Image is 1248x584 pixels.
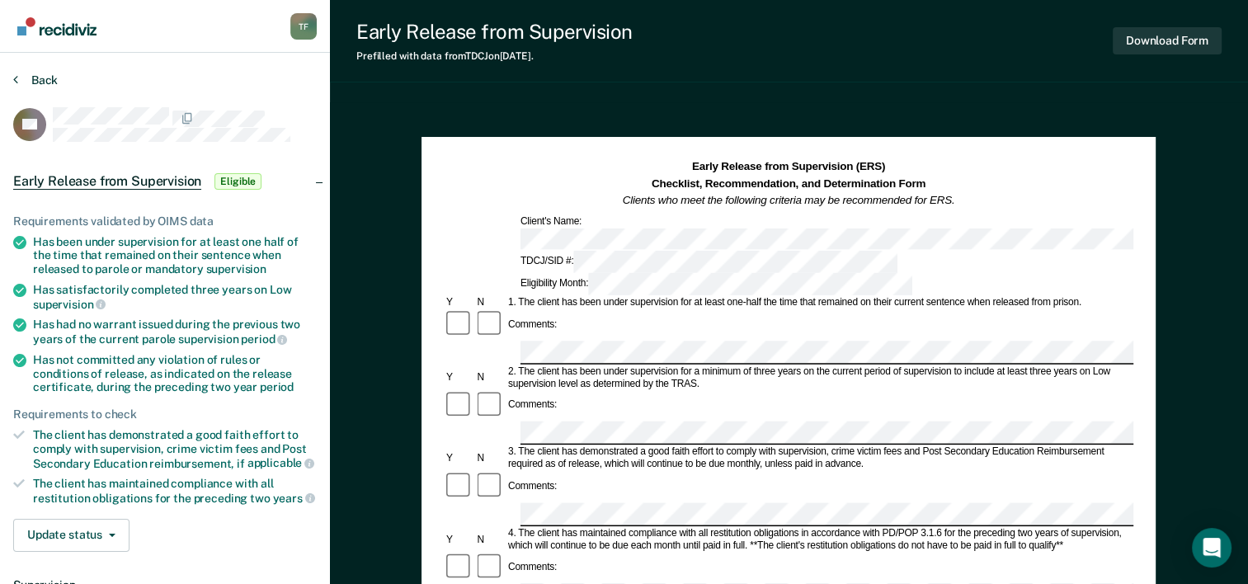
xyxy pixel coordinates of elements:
div: Comments: [506,399,559,412]
div: Requirements validated by OIMS data [13,214,317,228]
div: N [475,371,506,384]
div: Y [444,297,474,309]
div: 2. The client has been under supervision for a minimum of three years on the current period of su... [506,365,1133,390]
strong: Checklist, Recommendation, and Determination Form [652,177,925,190]
div: Y [444,452,474,464]
span: applicable [247,456,314,469]
div: 1. The client has been under supervision for at least one-half the time that remained on their cu... [506,297,1133,309]
div: Early Release from Supervision [356,20,633,44]
div: Y [444,371,474,384]
button: Update status [13,519,130,552]
img: Recidiviz [17,17,97,35]
div: 3. The client has demonstrated a good faith effort to comply with supervision, crime victim fees ... [506,446,1133,471]
div: TDCJ/SID #: [518,252,900,274]
div: Open Intercom Messenger [1192,528,1232,568]
div: Has not committed any violation of rules or conditions of release, as indicated on the release ce... [33,353,317,394]
div: Y [444,534,474,546]
div: N [475,534,506,546]
div: N [475,452,506,464]
button: Download Form [1113,27,1222,54]
span: supervision [33,298,106,311]
div: The client has maintained compliance with all restitution obligations for the preceding two [33,477,317,505]
strong: Early Release from Supervision (ERS) [692,161,885,173]
div: N [475,297,506,309]
div: Eligibility Month: [518,273,915,295]
div: Comments: [506,562,559,574]
div: Has been under supervision for at least one half of the time that remained on their sentence when... [33,235,317,276]
div: T F [290,13,317,40]
span: period [241,332,287,346]
span: years [273,492,315,505]
em: Clients who meet the following criteria may be recommended for ERS. [623,194,955,206]
button: Profile dropdown button [290,13,317,40]
span: period [260,380,294,393]
div: Has satisfactorily completed three years on Low [33,283,317,311]
div: 4. The client has maintained compliance with all restitution obligations in accordance with PD/PO... [506,527,1133,552]
div: Requirements to check [13,407,317,422]
div: Prefilled with data from TDCJ on [DATE] . [356,50,633,62]
div: Comments: [506,318,559,331]
div: Comments: [506,480,559,492]
button: Back [13,73,58,87]
div: The client has demonstrated a good faith effort to comply with supervision, crime victim fees and... [33,428,317,470]
span: Eligible [214,173,261,190]
span: Early Release from Supervision [13,173,201,190]
div: Has had no warrant issued during the previous two years of the current parole supervision [33,318,317,346]
span: supervision [206,262,266,276]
